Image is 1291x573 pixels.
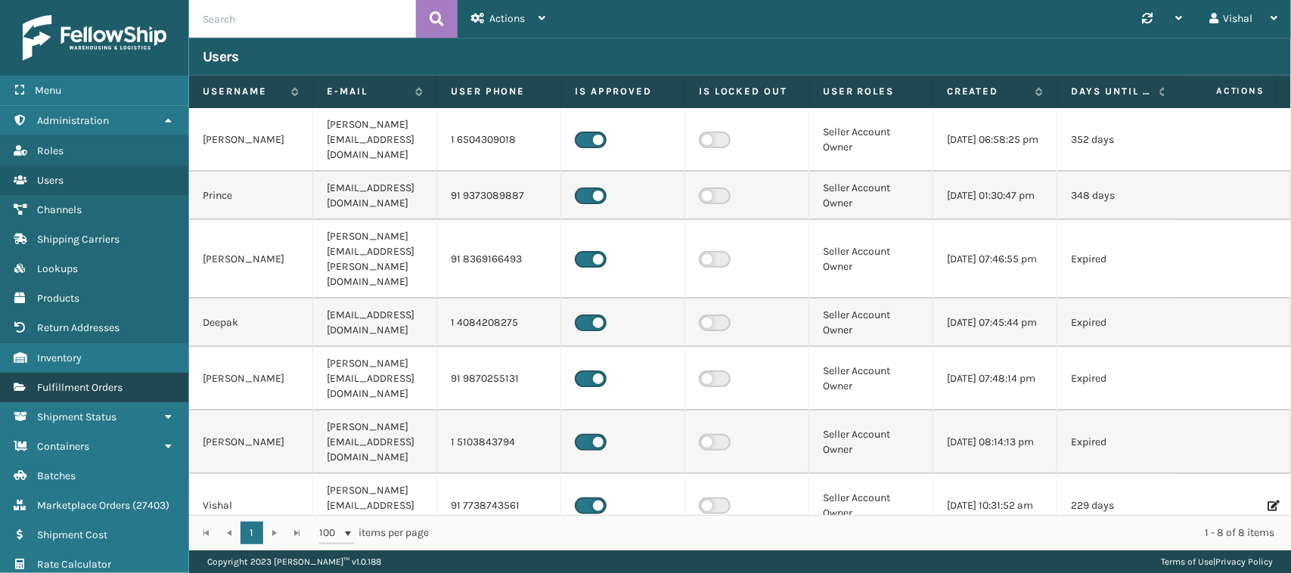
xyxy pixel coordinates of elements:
[809,172,933,220] td: Seller Account Owner
[1057,299,1181,347] td: Expired
[1215,556,1273,567] a: Privacy Policy
[437,474,561,537] td: 91 7738743561
[37,381,123,394] span: Fulfillment Orders
[37,233,119,246] span: Shipping Carriers
[1057,474,1181,537] td: 229 days
[1161,556,1213,567] a: Terms of Use
[1057,172,1181,220] td: 348 days
[699,85,795,98] label: Is Locked Out
[189,108,313,172] td: [PERSON_NAME]
[189,474,313,537] td: Vishal
[809,474,933,537] td: Seller Account Owner
[37,352,82,364] span: Inventory
[1168,79,1274,104] span: Actions
[933,108,1057,172] td: [DATE] 06:58:25 pm
[313,410,437,474] td: [PERSON_NAME][EMAIL_ADDRESS][DOMAIN_NAME]
[489,12,525,25] span: Actions
[37,262,78,275] span: Lookups
[35,84,61,97] span: Menu
[189,410,313,474] td: [PERSON_NAME]
[313,220,437,299] td: [PERSON_NAME][EMAIL_ADDRESS][PERSON_NAME][DOMAIN_NAME]
[947,85,1028,98] label: Created
[437,108,561,172] td: 1 6504309018
[241,522,263,544] a: 1
[1057,347,1181,410] td: Expired
[313,474,437,537] td: [PERSON_NAME][EMAIL_ADDRESS][DOMAIN_NAME]
[37,558,111,571] span: Rate Calculator
[313,347,437,410] td: [PERSON_NAME][EMAIL_ADDRESS][DOMAIN_NAME]
[37,174,64,187] span: Users
[933,172,1057,220] td: [DATE] 01:30:47 pm
[189,299,313,347] td: Deepak
[37,528,107,541] span: Shipment Cost
[189,172,313,220] td: Prince
[1057,108,1181,172] td: 352 days
[313,299,437,347] td: [EMAIL_ADDRESS][DOMAIN_NAME]
[809,410,933,474] td: Seller Account Owner
[437,299,561,347] td: 1 4084208275
[132,499,169,512] span: ( 27403 )
[207,550,381,573] p: Copyright 2023 [PERSON_NAME]™ v 1.0.188
[451,85,547,98] label: User phone
[823,85,919,98] label: User Roles
[933,220,1057,299] td: [DATE] 07:46:55 pm
[809,299,933,347] td: Seller Account Owner
[1071,85,1152,98] label: Days until password expires
[37,440,89,453] span: Containers
[1161,550,1273,573] div: |
[319,522,430,544] span: items per page
[203,85,284,98] label: Username
[37,203,82,216] span: Channels
[37,292,79,305] span: Products
[23,15,166,60] img: logo
[437,347,561,410] td: 91 9870255131
[809,108,933,172] td: Seller Account Owner
[437,410,561,474] td: 1 5103843794
[203,48,239,66] h3: Users
[933,299,1057,347] td: [DATE] 07:45:44 pm
[37,114,109,127] span: Administration
[189,220,313,299] td: [PERSON_NAME]
[1057,220,1181,299] td: Expired
[37,410,116,423] span: Shipment Status
[933,474,1057,537] td: [DATE] 10:31:52 am
[1057,410,1181,474] td: Expired
[933,410,1057,474] td: [DATE] 08:14:13 pm
[809,220,933,299] td: Seller Account Owner
[37,144,64,157] span: Roles
[809,347,933,410] td: Seller Account Owner
[437,172,561,220] td: 91 9373089887
[319,525,342,540] span: 100
[313,108,437,172] td: [PERSON_NAME][EMAIL_ADDRESS][DOMAIN_NAME]
[37,321,119,334] span: Return Addresses
[1268,500,1277,511] i: Edit
[933,347,1057,410] td: [DATE] 07:48:14 pm
[327,85,408,98] label: E-mail
[189,347,313,410] td: [PERSON_NAME]
[313,172,437,220] td: [EMAIL_ADDRESS][DOMAIN_NAME]
[437,220,561,299] td: 91 8369166493
[451,525,1274,540] div: 1 - 8 of 8 items
[37,469,76,482] span: Batches
[575,85,671,98] label: Is Approved
[37,499,130,512] span: Marketplace Orders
